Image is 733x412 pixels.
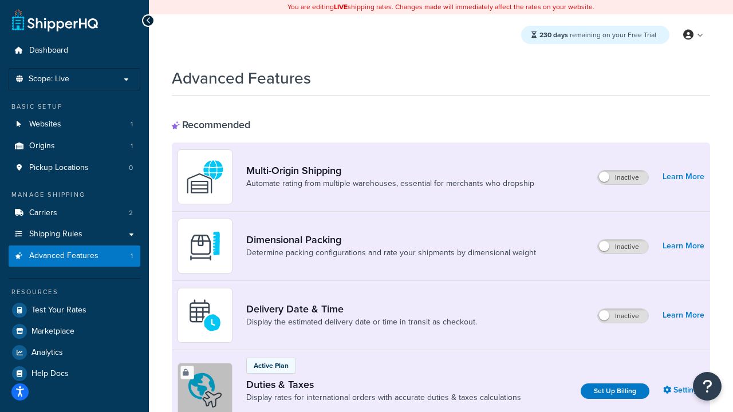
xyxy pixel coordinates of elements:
[598,171,648,184] label: Inactive
[693,372,722,401] button: Open Resource Center
[663,169,704,185] a: Learn More
[9,363,140,384] a: Help Docs
[131,141,133,151] span: 1
[9,300,140,320] a: Test Your Rates
[663,238,704,254] a: Learn More
[129,208,133,218] span: 2
[31,327,74,336] span: Marketplace
[663,307,704,323] a: Learn More
[9,287,140,297] div: Resources
[9,224,140,245] a: Shipping Rules
[246,316,477,328] a: Display the estimated delivery date or time in transit as checkout.
[29,120,61,129] span: Websites
[9,245,140,267] li: Advanced Features
[29,208,57,218] span: Carriers
[29,46,68,56] span: Dashboard
[185,295,225,335] img: gfkeb5ejjkALwAAAABJRU5ErkJggg==
[131,120,133,129] span: 1
[29,74,69,84] span: Scope: Live
[9,203,140,224] a: Carriers2
[29,229,82,239] span: Shipping Rules
[246,392,521,403] a: Display rates for international orders with accurate duties & taxes calculations
[9,157,140,179] a: Pickup Locations0
[9,136,140,157] li: Origins
[185,157,225,197] img: WatD5o0RtDAAAAAElFTkSuQmCC
[246,303,477,315] a: Delivery Date & Time
[9,190,140,200] div: Manage Shipping
[539,30,656,40] span: remaining on your Free Trial
[172,67,311,89] h1: Advanced Features
[246,178,534,189] a: Automate rating from multiple warehouses, essential for merchants who dropship
[131,251,133,261] span: 1
[539,30,568,40] strong: 230 days
[29,141,55,151] span: Origins
[246,233,536,246] a: Dimensional Packing
[598,240,648,253] label: Inactive
[334,2,348,12] b: LIVE
[598,309,648,323] label: Inactive
[246,378,521,391] a: Duties & Taxes
[129,163,133,173] span: 0
[9,157,140,179] li: Pickup Locations
[172,118,250,131] div: Recommended
[9,321,140,342] a: Marketplace
[9,40,140,61] a: Dashboard
[31,306,86,315] span: Test Your Rates
[31,348,63,358] span: Analytics
[9,102,140,112] div: Basic Setup
[31,369,69,379] span: Help Docs
[246,247,536,259] a: Determine packing configurations and rate your shipments by dimensional weight
[9,136,140,157] a: Origins1
[9,342,140,363] a: Analytics
[185,226,225,266] img: DTVBYsAAAAAASUVORK5CYII=
[246,164,534,177] a: Multi-Origin Shipping
[29,251,98,261] span: Advanced Features
[9,245,140,267] a: Advanced Features1
[9,203,140,224] li: Carriers
[581,383,649,399] a: Set Up Billing
[29,163,89,173] span: Pickup Locations
[9,114,140,135] li: Websites
[9,114,140,135] a: Websites1
[663,382,704,398] a: Settings
[254,360,289,371] p: Active Plan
